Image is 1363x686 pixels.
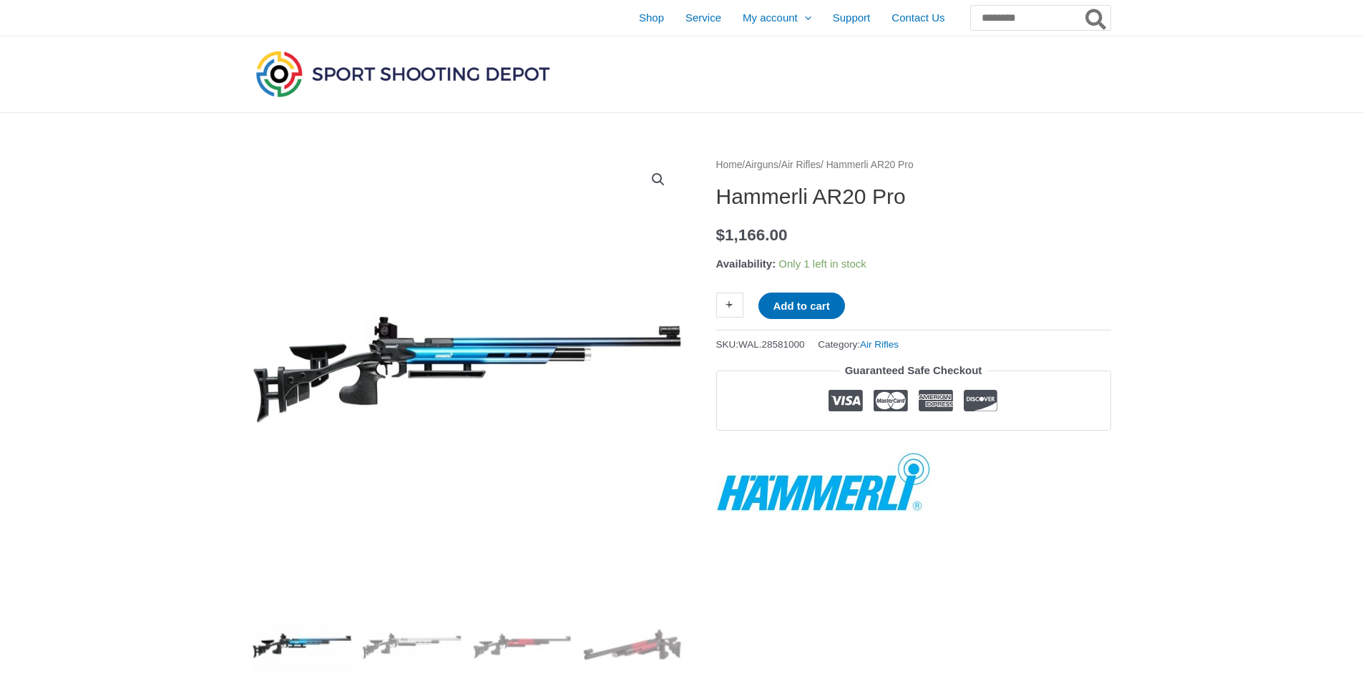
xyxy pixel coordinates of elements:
a: Air Rifles [860,339,899,350]
img: Hämmerli AR20 Pro [253,156,682,585]
a: Airguns [745,160,778,170]
span: Availability: [716,258,776,270]
bdi: 1,166.00 [716,226,788,244]
img: Sport Shooting Depot [253,47,553,100]
a: Hämmerli [716,452,931,512]
a: + [716,293,743,318]
button: Add to cart [758,293,845,319]
a: Air Rifles [781,160,821,170]
a: Home [716,160,743,170]
span: Category: [818,335,899,353]
legend: Guaranteed Safe Checkout [839,361,988,381]
span: Only 1 left in stock [778,258,866,270]
span: $ [716,226,726,244]
span: SKU: [716,335,805,353]
h1: Hammerli AR20 Pro [716,184,1111,210]
span: WAL.28581000 [738,339,805,350]
a: View full-screen image gallery [645,167,671,192]
button: Search [1083,6,1110,30]
nav: Breadcrumb [716,156,1111,175]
